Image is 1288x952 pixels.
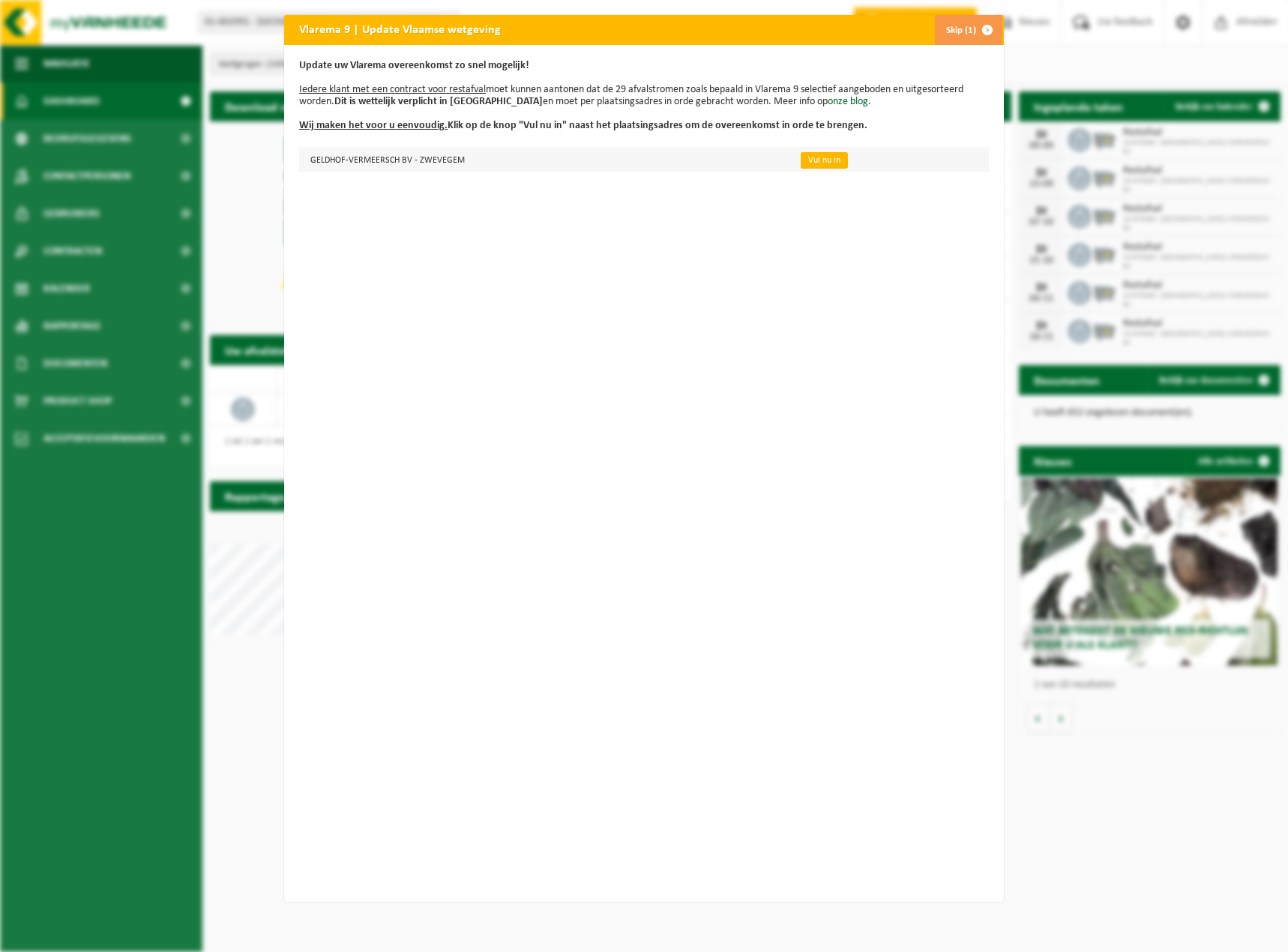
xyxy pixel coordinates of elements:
b: Update uw Vlarema overeenkomst zo snel mogelijk! [299,60,529,71]
b: Dit is wettelijk verplicht in [GEOGRAPHIC_DATA] [334,96,543,107]
h2: Vlarema 9 | Update Vlaamse wetgeving [284,15,516,43]
button: Skip (1) [934,15,1002,45]
u: Iedere klant met een contract voor restafval [299,84,486,95]
b: Klik op de knop "Vul nu in" naast het plaatsingsadres om de overeenkomst in orde te brengen. [299,120,867,131]
td: GELDHOF-VERMEERSCH BV - ZWEVEGEM [299,147,788,172]
u: Wij maken het voor u eenvoudig. [299,120,448,131]
a: Vul nu in [801,152,848,169]
a: onze blog. [828,96,871,107]
p: moet kunnen aantonen dat de 29 afvalstromen zoals bepaald in Vlarema 9 selectief aangeboden en ui... [299,60,989,132]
